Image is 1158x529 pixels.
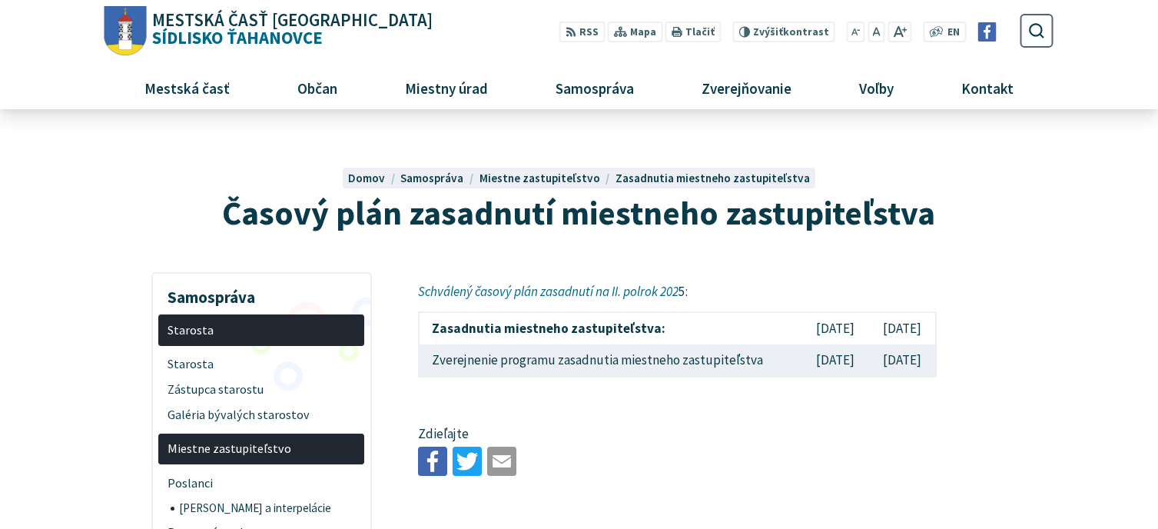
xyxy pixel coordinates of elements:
[348,171,400,185] a: Domov
[168,318,356,343] span: Starosta
[944,25,964,41] a: EN
[400,171,479,185] a: Samospráva
[418,424,937,444] p: Zdieľajte
[348,171,385,185] span: Domov
[116,67,257,108] a: Mestská časť
[674,67,820,108] a: Zverejňovanie
[168,377,356,402] span: Zástupca starostu
[158,402,364,428] a: Galéria bývalých starostov
[559,22,605,42] a: RSS
[665,22,721,42] button: Tlačiť
[753,25,783,38] span: Zvýšiť
[105,6,147,56] img: Prejsť na domovskú stránku
[608,22,662,42] a: Mapa
[138,67,235,108] span: Mestská časť
[105,6,433,56] a: Logo Sídlisko Ťahanovce, prejsť na domovskú stránku.
[615,171,810,185] a: Zasadnutia miestneho zastupiteľstva
[956,67,1020,108] span: Kontakt
[802,312,869,344] td: [DATE]
[695,67,797,108] span: Zverejňovanie
[168,351,356,377] span: Starosta
[487,447,516,476] img: Zdieľať e-mailom
[152,12,433,29] span: Mestská časť [GEOGRAPHIC_DATA]
[168,471,356,496] span: Poslanci
[630,25,656,41] span: Mapa
[432,320,665,337] strong: Zasadnutia miestneho zastupiteľstva:
[868,22,884,42] button: Nastaviť pôvodnú veľkosť písma
[418,283,679,300] em: Schválený časový plán zasadnutí na II. polrok 202
[291,67,343,108] span: Občan
[732,22,834,42] button: Zvýšiťkontrast
[179,496,356,521] span: [PERSON_NAME] a interpelácie
[158,314,364,346] a: Starosta
[947,25,960,41] span: EN
[934,67,1042,108] a: Kontakt
[453,447,482,476] img: Zdieľať na Twitteri
[802,344,869,377] td: [DATE]
[158,377,364,402] a: Zástupca starostu
[977,22,997,42] img: Prejsť na Facebook stránku
[479,171,600,185] span: Miestne zastupiteľstvo
[158,434,364,465] a: Miestne zastupiteľstvo
[222,191,935,234] span: Časový plán zasadnutí miestneho zastupiteľstva
[269,67,365,108] a: Občan
[418,282,937,302] p: 5:
[399,67,493,108] span: Miestny úrad
[168,437,356,462] span: Miestne zastupiteľstvo
[158,277,364,309] h3: Samospráva
[400,171,463,185] span: Samospráva
[868,312,936,344] td: [DATE]
[147,12,433,47] span: Sídlisko Ťahanovce
[528,67,662,108] a: Samospráva
[549,67,639,108] span: Samospráva
[847,22,865,42] button: Zmenšiť veľkosť písma
[419,344,801,377] td: Zverejnenie programu zasadnutia miestneho zastupiteľstva
[831,67,922,108] a: Voľby
[377,67,516,108] a: Miestny úrad
[158,351,364,377] a: Starosta
[579,25,599,41] span: RSS
[479,171,615,185] a: Miestne zastupiteľstvo
[171,496,365,521] a: [PERSON_NAME] a interpelácie
[868,344,936,377] td: [DATE]
[418,447,447,476] img: Zdieľať na Facebooku
[854,67,900,108] span: Voľby
[685,26,715,38] span: Tlačiť
[158,471,364,496] a: Poslanci
[168,402,356,428] span: Galéria bývalých starostov
[888,22,911,42] button: Zväčšiť veľkosť písma
[753,26,829,38] span: kontrast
